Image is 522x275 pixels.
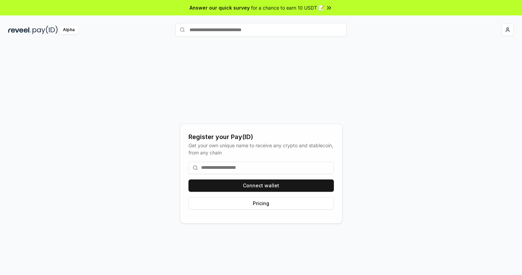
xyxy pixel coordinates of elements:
img: pay_id [32,26,58,34]
div: Register your Pay(ID) [188,132,334,142]
img: reveel_dark [8,26,31,34]
span: for a chance to earn 10 USDT 📝 [251,4,324,11]
div: Alpha [59,26,78,34]
button: Pricing [188,197,334,210]
button: Connect wallet [188,179,334,192]
span: Answer our quick survey [190,4,250,11]
div: Get your own unique name to receive any crypto and stablecoin, from any chain [188,142,334,156]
